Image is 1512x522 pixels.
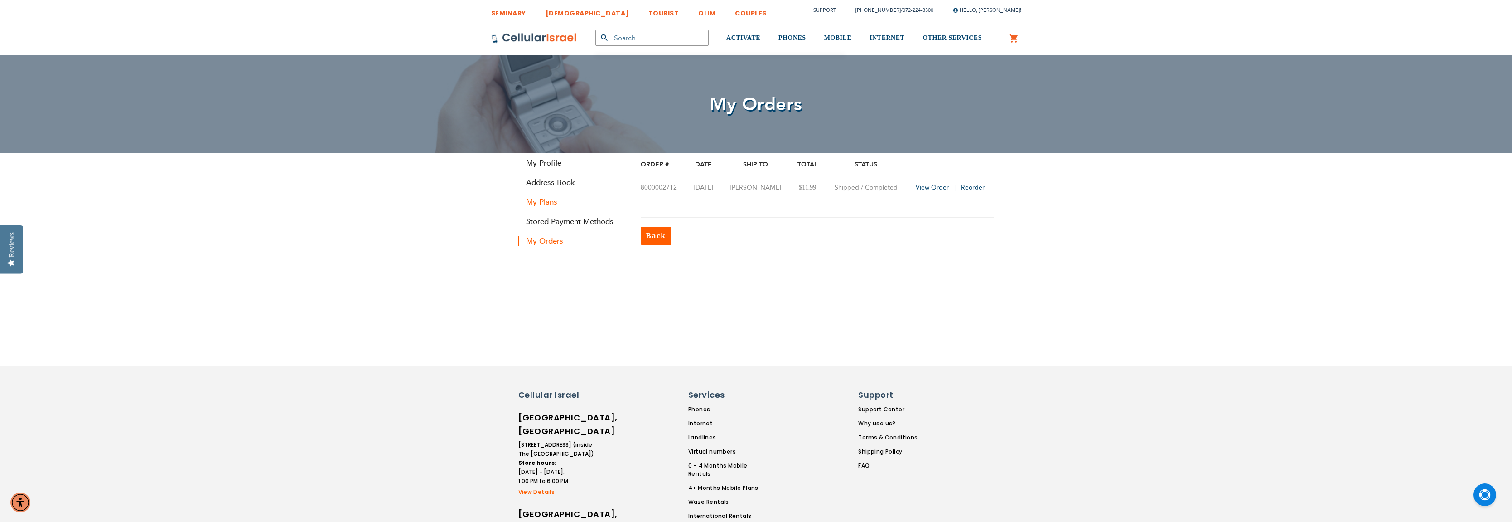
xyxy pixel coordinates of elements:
a: COUPLES [735,2,767,19]
th: Ship To [721,153,790,176]
li: [STREET_ADDRESS] (inside The [GEOGRAPHIC_DATA]) [DATE] - [DATE]: 1:00 PM to 6:00 PM [518,440,595,486]
img: Cellular Israel Logo [491,33,577,44]
td: 8000002712 [641,176,686,200]
th: Date [686,153,721,176]
span: ACTIVATE [726,34,760,41]
a: Virtual numbers [688,448,771,456]
a: SEMINARY [491,2,526,19]
span: MOBILE [824,34,852,41]
span: $11.99 [799,184,816,191]
a: Phones [688,405,771,414]
span: OTHER SERVICES [923,34,982,41]
th: Status [826,153,907,176]
a: My Profile [518,158,627,168]
a: FAQ [858,462,918,470]
a: PHONES [778,21,806,55]
a: Support [813,7,836,14]
div: Accessibility Menu [10,493,30,512]
a: 072-224-3300 [903,7,933,14]
a: Reorder [961,183,985,192]
li: / [846,4,933,17]
h6: Support [858,389,912,401]
a: MOBILE [824,21,852,55]
a: ACTIVATE [726,21,760,55]
input: Search [595,30,709,46]
th: Total [790,153,825,176]
a: Shipping Policy [858,448,918,456]
a: OTHER SERVICES [923,21,982,55]
span: View Order [916,183,949,192]
h6: Cellular Israel [518,389,595,401]
span: Back [646,231,666,240]
span: My Orders [710,92,802,117]
a: International Rentals [688,512,771,520]
td: [PERSON_NAME] [721,176,790,200]
strong: Store hours: [518,459,556,467]
a: Internet [688,420,771,428]
strong: My Orders [518,236,627,246]
th: Order # [641,153,686,176]
a: View Details [518,488,595,496]
a: Address Book [518,177,627,188]
a: [PHONE_NUMBER] [855,7,901,14]
a: Back [641,227,671,245]
div: Reviews [8,232,16,257]
a: Stored Payment Methods [518,216,627,227]
a: My Plans [518,197,627,207]
a: View Order [916,183,959,192]
span: INTERNET [870,34,904,41]
a: 0 - 4 Months Mobile Rentals [688,462,771,478]
a: Support Center [858,405,918,414]
span: PHONES [778,34,806,41]
h6: Services [688,389,765,401]
a: INTERNET [870,21,904,55]
a: 4+ Months Mobile Plans [688,484,771,492]
a: Why use us? [858,420,918,428]
a: Waze Rentals [688,498,771,506]
span: Hello, [PERSON_NAME]! [953,7,1021,14]
a: OLIM [698,2,715,19]
a: Landlines [688,434,771,442]
td: Shipped / Completed [826,176,907,200]
td: [DATE] [686,176,721,200]
h6: [GEOGRAPHIC_DATA], [GEOGRAPHIC_DATA] [518,411,595,438]
a: [DEMOGRAPHIC_DATA] [546,2,629,19]
a: TOURIST [648,2,679,19]
a: Terms & Conditions [858,434,918,442]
